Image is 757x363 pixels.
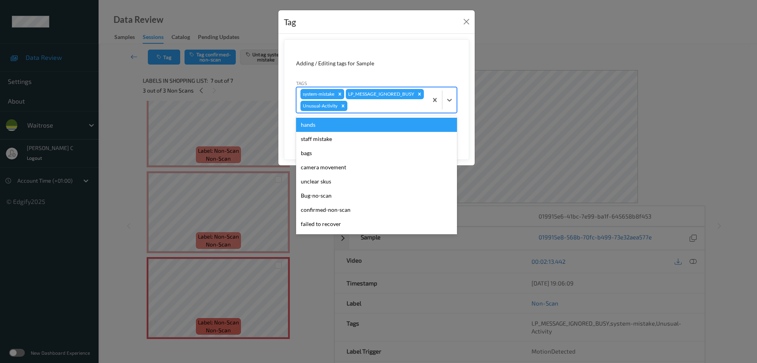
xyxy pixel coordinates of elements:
div: hands [296,118,457,132]
div: failed to recover [296,217,457,231]
div: Remove LP_MESSAGE_IGNORED_BUSY [415,89,424,99]
div: Remove Unusual-Activity [339,101,347,111]
button: Close [461,16,472,27]
div: Adding / Editing tags for Sample [296,59,457,67]
div: unclear skus [296,174,457,189]
div: Bug-no-scan [296,189,457,203]
div: staff mistake [296,132,457,146]
div: product recovered [296,231,457,245]
div: bags [296,146,457,160]
div: system-mistake [300,89,336,99]
div: Unusual-Activity [300,101,339,111]
div: camera movement [296,160,457,174]
div: Tag [284,16,296,28]
div: confirmed-non-scan [296,203,457,217]
div: LP_MESSAGE_IGNORED_BUSY [346,89,415,99]
label: Tags [296,80,307,87]
div: Remove system-mistake [336,89,344,99]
